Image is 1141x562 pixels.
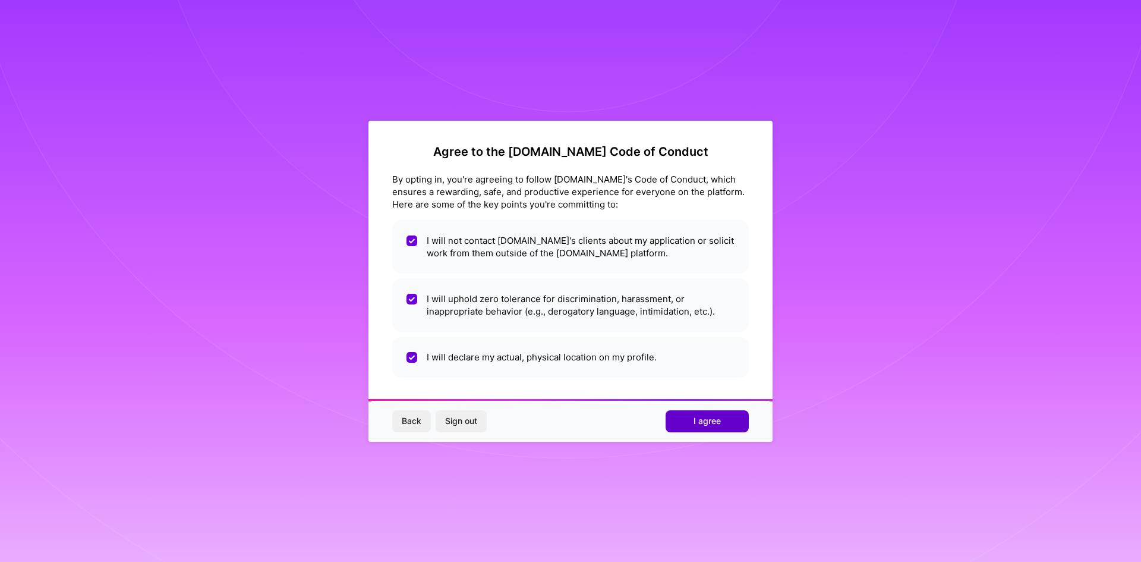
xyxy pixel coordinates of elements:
h2: Agree to the [DOMAIN_NAME] Code of Conduct [392,145,749,159]
button: Back [392,410,431,432]
span: Back [402,415,421,427]
li: I will declare my actual, physical location on my profile. [392,337,749,378]
span: Sign out [445,415,477,427]
span: I agree [694,415,721,427]
li: I will uphold zero tolerance for discrimination, harassment, or inappropriate behavior (e.g., der... [392,278,749,332]
div: By opting in, you're agreeing to follow [DOMAIN_NAME]'s Code of Conduct, which ensures a rewardin... [392,173,749,211]
button: Sign out [436,410,487,432]
li: I will not contact [DOMAIN_NAME]'s clients about my application or solicit work from them outside... [392,220,749,274]
button: I agree [666,410,749,432]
